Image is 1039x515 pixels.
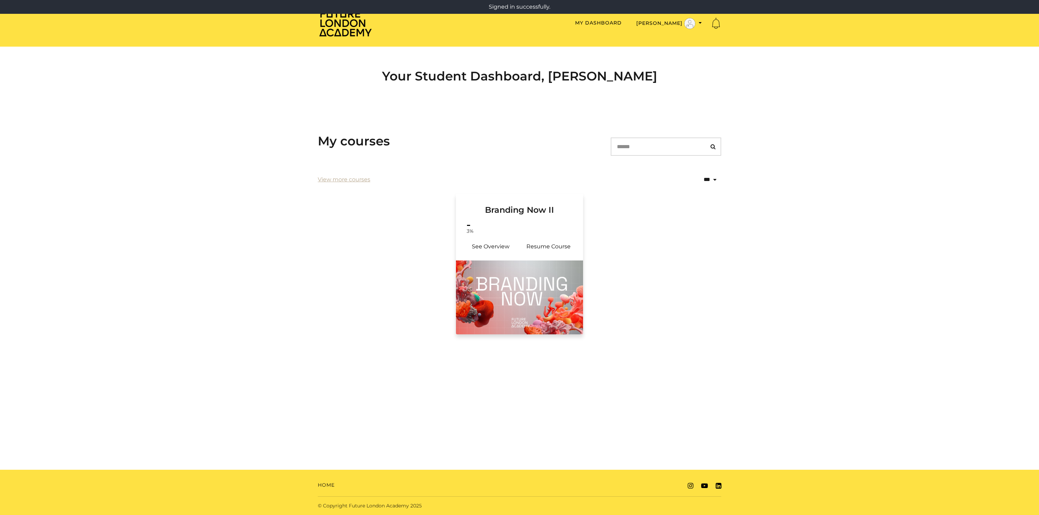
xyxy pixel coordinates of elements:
h3: My courses [318,134,390,149]
div: © Copyright Future London Academy 2025 [312,502,519,509]
button: Toggle menu [634,18,704,29]
h3: Branding Now II [464,194,575,215]
p: Signed in successfully. [3,3,1036,11]
a: Home [318,481,335,489]
a: Branding Now II: See Overview [461,238,519,255]
select: status [674,171,721,189]
a: My Dashboard [575,20,622,26]
img: Home Page [318,9,373,37]
h2: Your Student Dashboard, [PERSON_NAME] [318,69,721,84]
span: 3% [462,228,478,235]
a: Branding Now II [456,194,583,223]
a: Branding Now II: Resume Course [519,238,578,255]
a: View more courses [318,175,370,184]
